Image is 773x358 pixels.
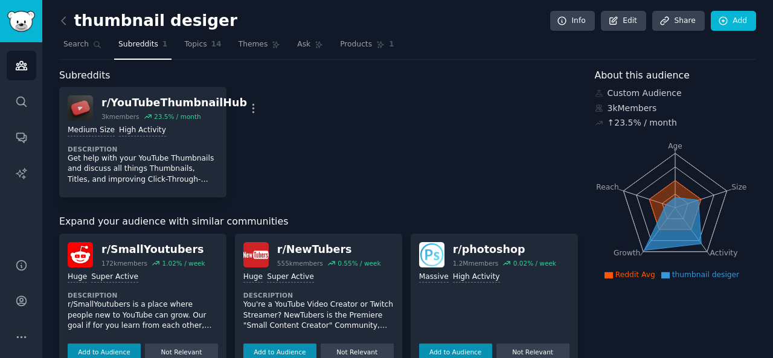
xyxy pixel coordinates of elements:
[68,153,218,185] p: Get help with your YouTube Thumbnails and discuss all things Thumbnails, Titles, and improving Cl...
[277,242,381,257] div: r/ NewTubers
[59,68,111,83] span: Subreddits
[672,270,739,279] span: thumbnail desiger
[550,11,595,31] a: Info
[608,117,677,129] div: ↑ 23.5 % / month
[710,249,737,257] tspan: Activity
[184,39,207,50] span: Topics
[114,35,172,60] a: Subreddits1
[68,242,93,267] img: SmallYoutubers
[267,272,314,283] div: Super Active
[154,112,201,121] div: 23.5 % / month
[297,39,310,50] span: Ask
[211,39,222,50] span: 14
[118,39,158,50] span: Subreddits
[239,39,268,50] span: Themes
[243,299,394,331] p: You're a YouTube Video Creator or Twitch Streamer? NewTubers is the Premiere "Small Content Creat...
[293,35,327,60] a: Ask
[596,182,619,191] tspan: Reach
[234,35,285,60] a: Themes
[91,272,138,283] div: Super Active
[419,272,449,283] div: Massive
[101,112,140,121] div: 3k members
[513,259,556,267] div: 0.02 % / week
[243,272,263,283] div: Huge
[59,35,106,60] a: Search
[453,242,556,257] div: r/ photoshop
[601,11,646,31] a: Edit
[180,35,225,60] a: Topics14
[101,95,247,110] div: r/ YouTubeThumbnailHub
[162,39,168,50] span: 1
[68,299,218,331] p: r/SmallYoutubers is a place where people new to YouTube can grow. Our goal if for you learn from ...
[453,259,499,267] div: 1.2M members
[63,39,89,50] span: Search
[668,142,682,150] tspan: Age
[68,145,218,153] dt: Description
[595,68,690,83] span: About this audience
[453,272,500,283] div: High Activity
[614,249,640,257] tspan: Growth
[68,125,115,136] div: Medium Size
[731,182,746,191] tspan: Size
[595,87,757,100] div: Custom Audience
[101,259,147,267] div: 172k members
[615,270,655,279] span: Reddit Avg
[162,259,205,267] div: 1.02 % / week
[59,214,288,229] span: Expand your audience with similar communities
[652,11,704,31] a: Share
[68,95,93,121] img: YouTubeThumbnailHub
[595,102,757,115] div: 3k Members
[277,259,323,267] div: 555k members
[340,39,372,50] span: Products
[389,39,394,50] span: 1
[59,11,237,31] h2: thumbnail desiger
[119,125,166,136] div: High Activity
[243,291,394,299] dt: Description
[711,11,756,31] a: Add
[7,11,35,32] img: GummySearch logo
[68,291,218,299] dt: Description
[243,242,269,267] img: NewTubers
[419,242,444,267] img: photoshop
[336,35,398,60] a: Products1
[59,87,226,197] a: YouTubeThumbnailHubr/YouTubeThumbnailHub3kmembers23.5% / monthMedium SizeHigh ActivityDescription...
[68,272,87,283] div: Huge
[101,242,205,257] div: r/ SmallYoutubers
[338,259,380,267] div: 0.55 % / week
